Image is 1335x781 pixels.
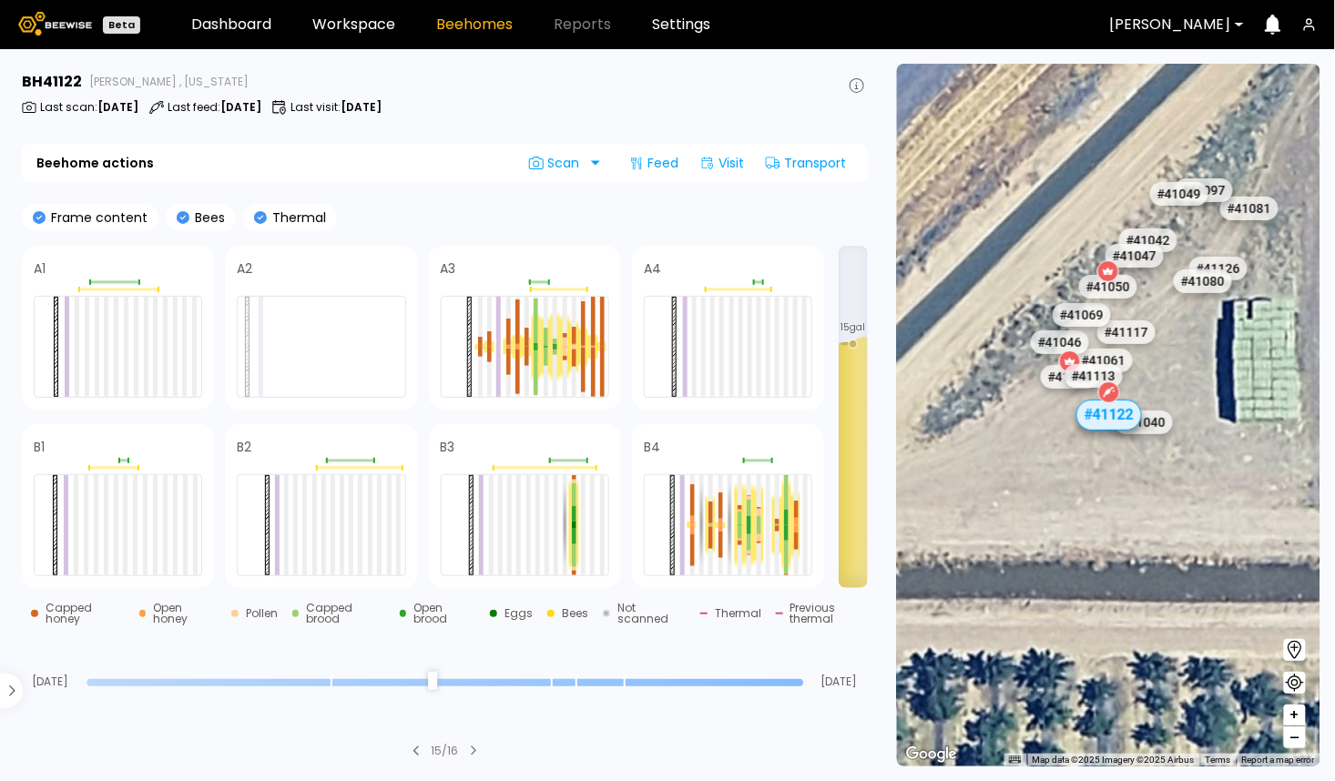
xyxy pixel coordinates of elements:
[306,603,384,624] div: Capped brood
[1053,303,1111,327] div: # 41069
[432,743,459,759] div: 15 / 16
[34,262,46,275] h4: A1
[1009,754,1022,766] button: Keyboard shortcuts
[18,12,92,35] img: Beewise logo
[413,603,475,624] div: Open brood
[89,76,249,87] span: [PERSON_NAME] , [US_STATE]
[97,99,138,115] b: [DATE]
[267,211,326,224] p: Thermal
[693,148,751,177] div: Visit
[529,156,586,170] span: Scan
[103,16,140,34] div: Beta
[644,262,661,275] h4: A4
[237,262,252,275] h4: A2
[1289,704,1300,726] span: +
[191,17,271,32] a: Dashboard
[622,148,686,177] div: Feed
[554,17,611,32] span: Reports
[220,99,261,115] b: [DATE]
[715,608,761,619] div: Thermal
[1064,364,1122,388] div: # 41113
[759,148,853,177] div: Transport
[168,102,261,113] p: Last feed :
[562,608,588,619] div: Bees
[1189,257,1248,280] div: # 41126
[246,608,278,619] div: Pollen
[189,211,225,224] p: Bees
[1078,275,1136,299] div: # 41050
[1220,197,1279,220] div: # 41081
[1075,400,1141,431] div: # 41122
[1175,178,1233,202] div: # 41097
[441,262,456,275] h4: A3
[1030,330,1088,354] div: # 41046
[153,603,216,624] div: Open honey
[1040,365,1098,389] div: # 41066
[1097,320,1156,344] div: # 41117
[441,441,455,453] h4: B3
[46,603,125,624] div: Capped honey
[1075,349,1133,372] div: # 41061
[810,676,868,687] span: [DATE]
[1242,755,1315,765] a: Report a map error
[1173,269,1231,293] div: # 41080
[237,441,251,453] h4: B2
[34,441,45,453] h4: B1
[1033,755,1195,765] span: Map data ©2025 Imagery ©2025 Airbus
[22,75,82,89] h3: BH 41122
[504,608,533,619] div: Eggs
[341,99,382,115] b: [DATE]
[652,17,710,32] a: Settings
[40,102,138,113] p: Last scan :
[46,211,148,224] p: Frame content
[790,603,878,624] div: Previous thermal
[290,102,382,113] p: Last visit :
[22,676,79,687] span: [DATE]
[1106,395,1154,433] div: Nunes
[902,743,962,766] img: Google
[312,17,395,32] a: Workspace
[644,441,660,453] h4: B4
[1119,228,1177,252] div: # 41042
[1149,182,1208,206] div: # 41049
[1106,244,1164,268] div: # 41047
[1206,755,1231,765] a: Terms (opens in new tab)
[841,323,866,332] span: 15 gal
[1284,705,1306,726] button: +
[1290,726,1300,749] span: –
[617,603,686,624] div: Not scanned
[1115,411,1173,434] div: # 41040
[1284,726,1306,748] button: –
[436,17,513,32] a: Beehomes
[36,157,154,169] b: Beehome actions
[902,743,962,766] a: Open this area in Google Maps (opens a new window)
